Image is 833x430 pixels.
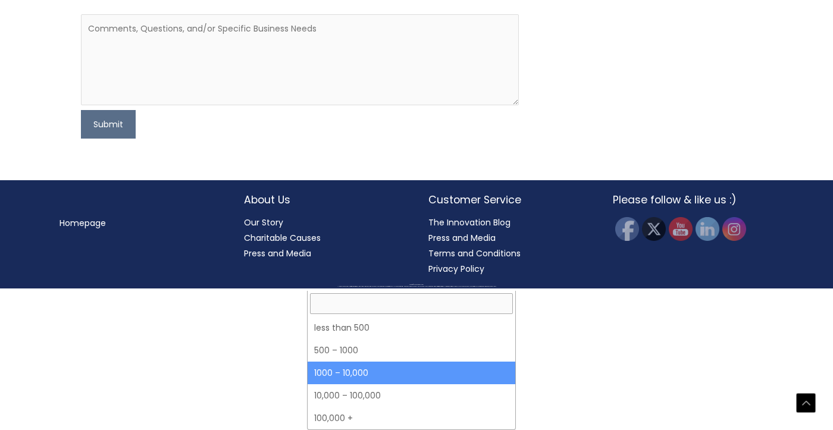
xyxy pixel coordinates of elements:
a: Press and Media [428,232,496,244]
img: Twitter [642,217,666,241]
div: Copyright © 2025 [21,284,812,285]
a: Press and Media [244,247,311,259]
nav: About Us [244,215,405,261]
h2: Customer Service [428,192,589,208]
a: Homepage [59,217,106,229]
a: Terms and Conditions [428,247,521,259]
span: Cosmetic Solutions [416,284,424,285]
div: All material on this Website, including design, text, images, logos and sounds, are owned by Cosm... [21,286,812,287]
li: less than 500 [308,316,515,339]
button: Submit [81,110,136,139]
a: Our Story [244,216,283,228]
h2: About Us [244,192,405,208]
li: 500 – 1000 [308,339,515,362]
nav: Menu [59,215,220,231]
a: The Innovation Blog [428,216,511,228]
nav: Customer Service [428,215,589,277]
a: Privacy Policy [428,263,484,275]
li: 1000 – 10,000 [308,362,515,384]
li: 10,000 – 100,000 [308,384,515,407]
img: Facebook [615,217,639,241]
h2: Please follow & like us :) [613,192,773,208]
a: Charitable Causes [244,232,321,244]
li: 100,000 + [308,407,515,429]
